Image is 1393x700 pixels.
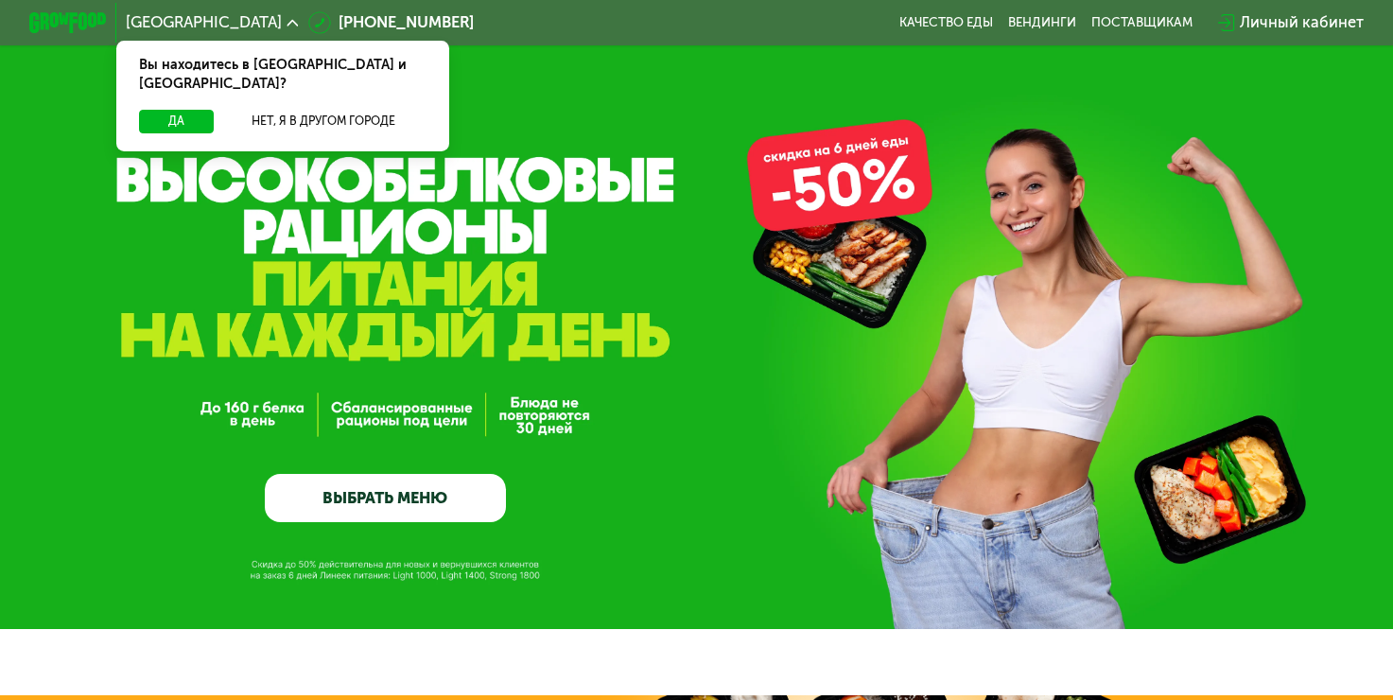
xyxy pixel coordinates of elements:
a: Вендинги [1008,15,1076,30]
div: Личный кабинет [1240,11,1364,35]
button: Нет, я в другом городе [221,110,426,133]
a: ВЫБРАТЬ МЕНЮ [265,474,506,522]
div: Вы находитесь в [GEOGRAPHIC_DATA] и [GEOGRAPHIC_DATA]? [116,41,449,111]
button: Да [139,110,214,133]
a: [PHONE_NUMBER] [308,11,475,35]
span: [GEOGRAPHIC_DATA] [126,15,282,30]
a: Качество еды [899,15,993,30]
div: поставщикам [1091,15,1193,30]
